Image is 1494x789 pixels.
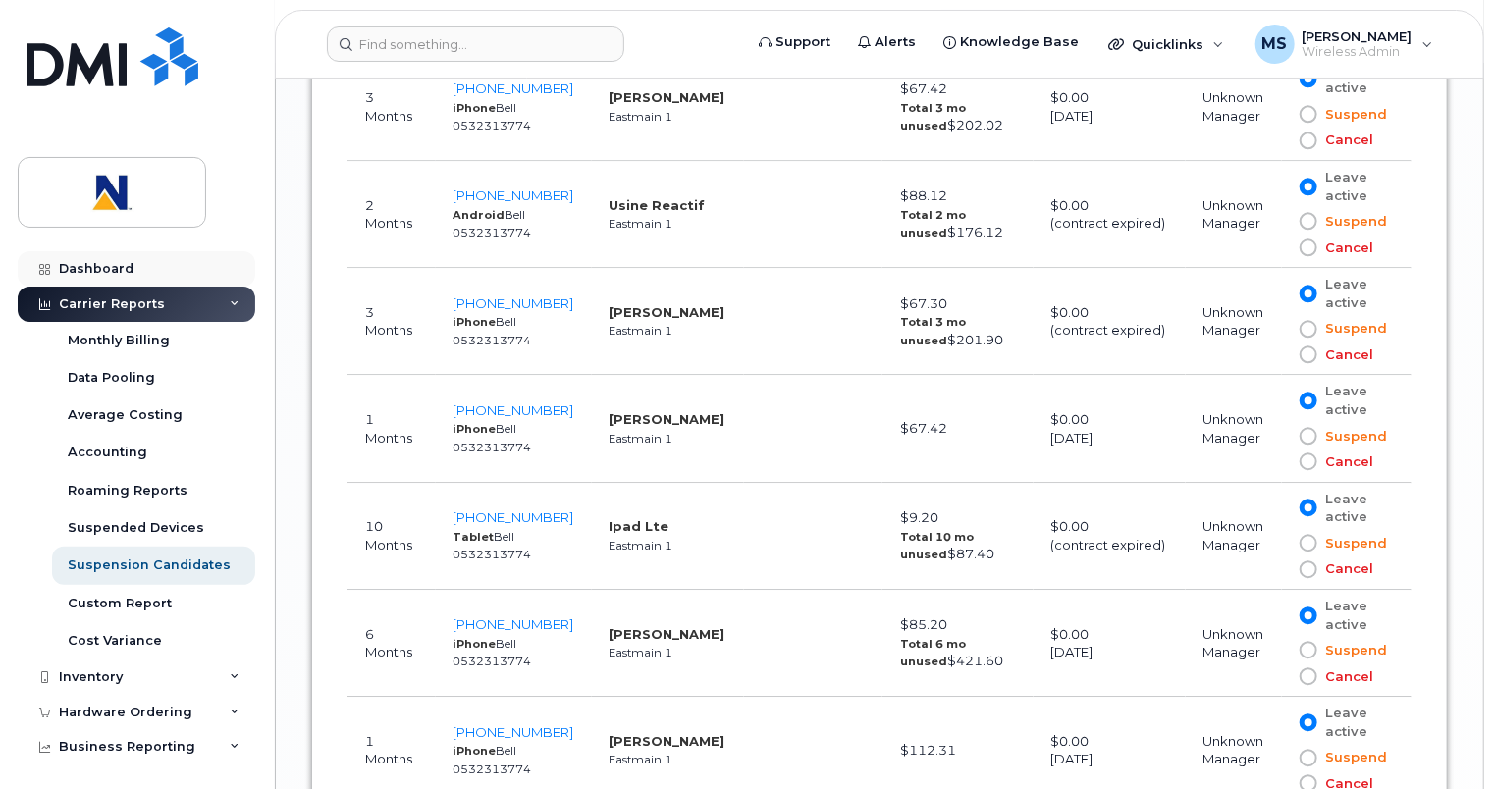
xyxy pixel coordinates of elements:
[454,422,497,436] strong: iPhone
[610,518,669,534] strong: Ipad Lte
[454,637,497,651] strong: iPhone
[1051,750,1168,768] div: [DATE]
[454,724,574,740] span: [PHONE_NUMBER]
[930,23,1093,62] a: Knowledge Base
[882,483,1034,590] td: $9.20 $87.40
[1317,452,1373,471] span: Cancel
[1317,427,1387,446] span: Suspend
[1034,161,1186,268] td: $0.00
[347,54,436,161] td: 3 Months
[1186,483,1282,590] td: Unknown Manager
[1317,641,1387,659] span: Suspend
[610,626,725,642] strong: [PERSON_NAME]
[347,483,436,590] td: 10 Months
[610,304,725,320] strong: [PERSON_NAME]
[610,733,725,749] strong: [PERSON_NAME]
[1317,382,1387,418] span: Leave active
[454,315,532,347] small: Bell 0532313774
[1317,534,1387,552] span: Suspend
[1051,215,1166,231] span: (contract expired)
[1094,25,1238,64] div: Quicklinks
[327,26,624,62] input: Find something...
[347,268,436,375] td: 3 Months
[454,402,574,418] a: [PHONE_NUMBER]
[1132,36,1203,52] span: Quicklinks
[454,530,495,544] strong: Tablet
[1303,28,1413,44] span: [PERSON_NAME]
[610,646,673,659] small: Eastmain 1
[454,101,532,133] small: Bell 0532313774
[1317,559,1373,578] span: Cancel
[1317,168,1387,204] span: Leave active
[454,101,497,115] strong: iPhone
[900,208,966,240] strong: Total 2 mo unused
[610,197,706,213] strong: Usine Reactif
[610,539,673,552] small: Eastmain 1
[1186,268,1282,375] td: Unknown Manager
[875,32,916,52] span: Alerts
[1317,345,1373,364] span: Cancel
[1034,483,1186,590] td: $0.00
[1317,597,1387,633] span: Leave active
[454,744,497,758] strong: iPhone
[610,89,725,105] strong: [PERSON_NAME]
[900,530,974,562] strong: Total 10 mo unused
[1317,490,1387,526] span: Leave active
[900,101,966,133] strong: Total 3 mo unused
[1051,643,1168,661] div: [DATE]
[1186,54,1282,161] td: Unknown Manager
[610,324,673,338] small: Eastmain 1
[454,422,532,454] small: Bell 0532313774
[610,110,673,124] small: Eastmain 1
[454,530,532,562] small: Bell 0532313774
[1317,319,1387,338] span: Suspend
[1034,54,1186,161] td: $0.00
[882,590,1034,697] td: $85.20 $421.60
[1051,537,1166,552] span: (contract expired)
[1317,212,1387,231] span: Suspend
[610,753,673,766] small: Eastmain 1
[775,32,830,52] span: Support
[1186,161,1282,268] td: Unknown Manager
[1051,322,1166,338] span: (contract expired)
[454,187,574,203] a: [PHONE_NUMBER]
[1317,61,1387,97] span: Leave active
[1317,238,1373,257] span: Cancel
[960,32,1079,52] span: Knowledge Base
[347,590,436,697] td: 6 Months
[1317,704,1387,740] span: Leave active
[1186,375,1282,482] td: Unknown Manager
[1317,748,1387,766] span: Suspend
[454,295,574,311] a: [PHONE_NUMBER]
[1303,44,1413,60] span: Wireless Admin
[610,217,673,231] small: Eastmain 1
[1317,275,1387,311] span: Leave active
[1034,268,1186,375] td: $0.00
[454,208,506,222] strong: Android
[610,432,673,446] small: Eastmain 1
[347,161,436,268] td: 2 Months
[900,637,966,669] strong: Total 6 mo unused
[1242,25,1447,64] div: Michel Samovojski
[882,54,1034,161] td: $67.42 $202.02
[454,80,574,96] a: [PHONE_NUMBER]
[454,637,532,669] small: Bell 0532313774
[454,509,574,525] a: [PHONE_NUMBER]
[1034,590,1186,697] td: $0.00
[454,616,574,632] a: [PHONE_NUMBER]
[454,744,532,776] small: Bell 0532313774
[1051,107,1168,126] div: [DATE]
[745,23,844,62] a: Support
[1186,590,1282,697] td: Unknown Manager
[1051,429,1168,447] div: [DATE]
[454,208,532,240] small: Bell 0532313774
[347,375,436,482] td: 1 Months
[844,23,930,62] a: Alerts
[882,268,1034,375] td: $67.30 $201.90
[610,411,725,427] strong: [PERSON_NAME]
